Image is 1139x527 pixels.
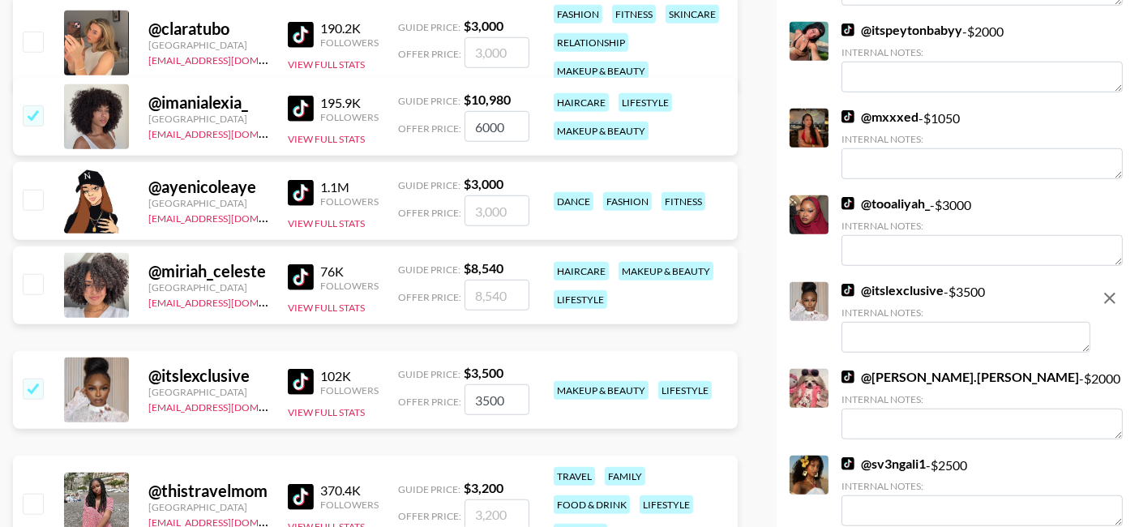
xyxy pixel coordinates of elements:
div: Internal Notes: [841,46,1123,58]
div: Internal Notes: [841,393,1123,405]
img: TikTok [288,96,314,122]
div: - $ 1050 [841,109,1123,179]
div: makeup & beauty [554,381,649,400]
div: [GEOGRAPHIC_DATA] [148,113,268,125]
div: skincare [666,5,719,24]
div: makeup & beauty [554,62,649,80]
input: 3,500 [465,384,529,415]
div: fashion [554,5,602,24]
div: - $ 2000 [841,22,1123,92]
input: 3,000 [465,195,529,226]
div: - $ 2500 [841,456,1123,526]
div: Followers [320,36,379,49]
div: makeup & beauty [619,262,713,281]
strong: $ 3,200 [464,480,503,495]
div: Internal Notes: [841,480,1123,492]
div: food & drink [554,495,630,514]
span: Offer Price: [398,510,461,522]
div: family [605,467,645,486]
div: Followers [320,195,379,208]
a: @itspeytonbabyy [841,22,962,38]
strong: $ 3,500 [464,365,503,380]
span: Offer Price: [398,122,461,135]
div: Followers [320,111,379,123]
div: haircare [554,262,609,281]
strong: $ 8,540 [464,260,503,276]
div: [GEOGRAPHIC_DATA] [148,501,268,513]
div: [GEOGRAPHIC_DATA] [148,39,268,51]
a: @itslexclusive [841,282,944,298]
img: TikTok [841,457,854,470]
div: Followers [320,384,379,396]
strong: $ 3,000 [464,18,503,33]
div: - $ 2000 [841,369,1123,439]
div: 370.4K [320,482,379,499]
button: remove [1094,282,1126,315]
div: dance [554,192,593,211]
span: Offer Price: [398,48,461,60]
div: 76K [320,263,379,280]
div: makeup & beauty [554,122,649,140]
span: Guide Price: [398,368,460,380]
button: View Full Stats [288,302,365,314]
button: View Full Stats [288,217,365,229]
div: @ itslexclusive [148,366,268,386]
span: Guide Price: [398,483,460,495]
div: lifestyle [640,495,693,514]
div: Internal Notes: [841,306,1090,319]
img: TikTok [288,484,314,510]
img: TikTok [288,264,314,290]
a: [EMAIL_ADDRESS][DOMAIN_NAME] [148,398,311,413]
div: lifestyle [619,93,672,112]
div: travel [554,467,595,486]
span: Guide Price: [398,263,460,276]
strong: $ 10,980 [464,92,511,107]
div: fitness [612,5,656,24]
img: TikTok [288,180,314,206]
button: View Full Stats [288,133,365,145]
span: Guide Price: [398,179,460,191]
div: Internal Notes: [841,133,1123,145]
div: 190.2K [320,20,379,36]
img: TikTok [841,284,854,297]
span: Offer Price: [398,291,461,303]
a: [EMAIL_ADDRESS][DOMAIN_NAME] [148,125,311,140]
div: @ miriah_celeste [148,261,268,281]
img: TikTok [288,369,314,395]
input: 10,980 [465,111,529,142]
a: @sv3ngali1 [841,456,926,472]
div: Followers [320,499,379,511]
img: TikTok [288,22,314,48]
div: - $ 3500 [841,282,1090,353]
img: TikTok [841,24,854,36]
button: View Full Stats [288,406,365,418]
div: 1.1M [320,179,379,195]
span: Guide Price: [398,21,460,33]
div: [GEOGRAPHIC_DATA] [148,197,268,209]
div: haircare [554,93,609,112]
span: Offer Price: [398,396,461,408]
div: lifestyle [554,290,607,309]
a: @tooaliyah_ [841,195,930,212]
div: [GEOGRAPHIC_DATA] [148,386,268,398]
div: @ claratubo [148,19,268,39]
input: 3,000 [465,37,529,68]
a: @mxxxed [841,109,918,125]
div: 195.9K [320,95,379,111]
span: Guide Price: [398,95,460,107]
div: lifestyle [658,381,712,400]
span: Offer Price: [398,207,461,219]
div: @ ayenicoleaye [148,177,268,197]
a: [EMAIL_ADDRESS][DOMAIN_NAME] [148,209,311,225]
div: [GEOGRAPHIC_DATA] [148,281,268,293]
a: [EMAIL_ADDRESS][DOMAIN_NAME] [148,51,311,66]
div: 102K [320,368,379,384]
input: 8,540 [465,280,529,311]
div: @ thistravelmom [148,481,268,501]
div: Internal Notes: [841,220,1123,232]
div: - $ 3000 [841,195,1123,266]
button: View Full Stats [288,58,365,71]
img: TikTok [841,197,854,210]
div: @ imanialexia_ [148,92,268,113]
div: relationship [554,33,628,52]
